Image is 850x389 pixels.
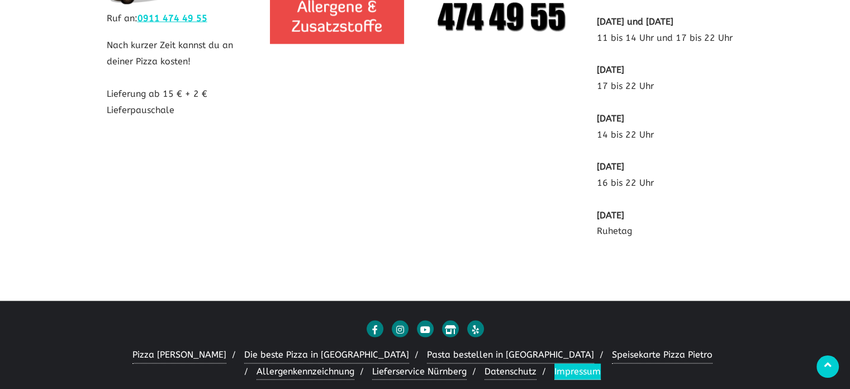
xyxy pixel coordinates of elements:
a: Lieferservice Nürnberg [372,364,467,381]
b: [DATE] [597,161,624,172]
b: [DATE] [597,64,624,75]
a: Datenschutz [485,364,536,381]
a: Speisekarte Pizza Pietro [612,347,713,364]
b: [DATE] [597,210,624,221]
a: Pasta bestellen in [GEOGRAPHIC_DATA] [427,347,594,364]
a: Pizza [PERSON_NAME] [132,347,226,364]
a: Impressum [554,364,601,381]
a: Die beste Pizza in [GEOGRAPHIC_DATA] [244,347,409,364]
b: [DATE] [597,113,624,124]
a: 0911 474 49 55 [137,13,207,24]
b: [DATE] und [DATE] [597,16,673,27]
p: Ruf an: [107,11,254,27]
a: Allergenkennzeichnung [257,364,354,381]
